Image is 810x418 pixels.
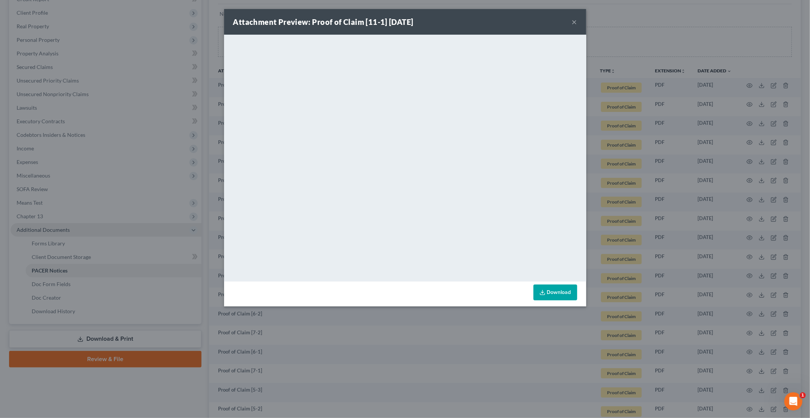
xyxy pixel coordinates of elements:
[784,392,802,410] iframe: Intercom live chat
[572,17,577,26] button: ×
[233,17,413,26] strong: Attachment Preview: Proof of Claim [11-1] [DATE]
[800,392,806,398] span: 1
[224,35,586,280] iframe: <object ng-attr-data='[URL][DOMAIN_NAME]' type='application/pdf' width='100%' height='650px'></ob...
[533,285,577,300] a: Download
